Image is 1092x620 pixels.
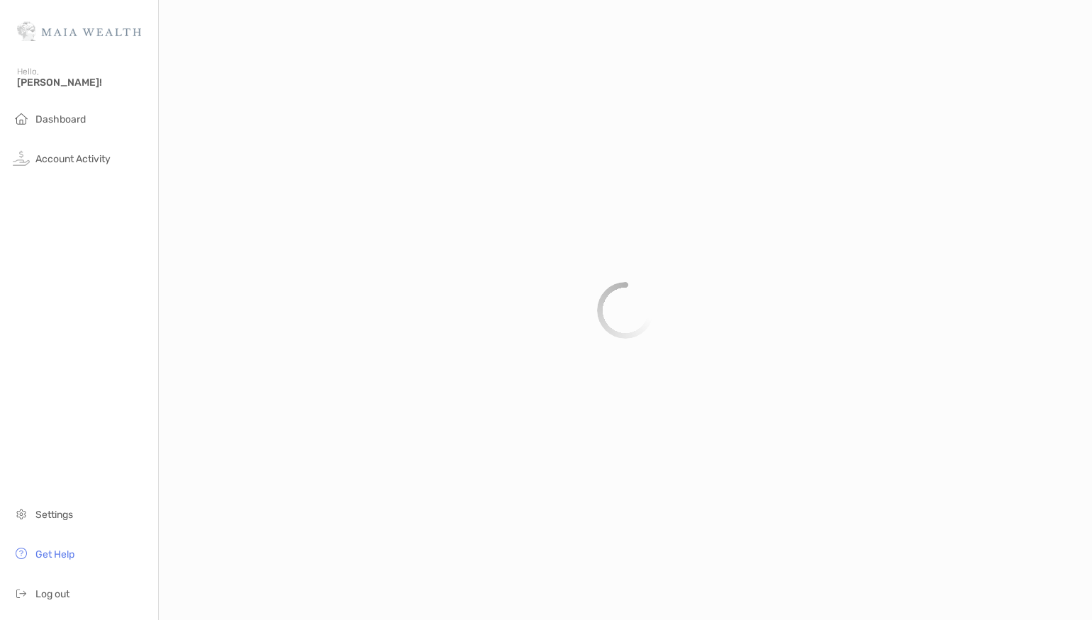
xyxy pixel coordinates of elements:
span: [PERSON_NAME]! [17,77,150,89]
span: Get Help [35,548,74,560]
span: Log out [35,588,69,600]
img: get-help icon [13,545,30,562]
img: household icon [13,110,30,127]
img: settings icon [13,505,30,522]
span: Settings [35,509,73,521]
span: Dashboard [35,113,86,125]
span: Account Activity [35,153,111,165]
img: Zoe Logo [17,6,141,57]
img: logout icon [13,585,30,602]
img: activity icon [13,150,30,167]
